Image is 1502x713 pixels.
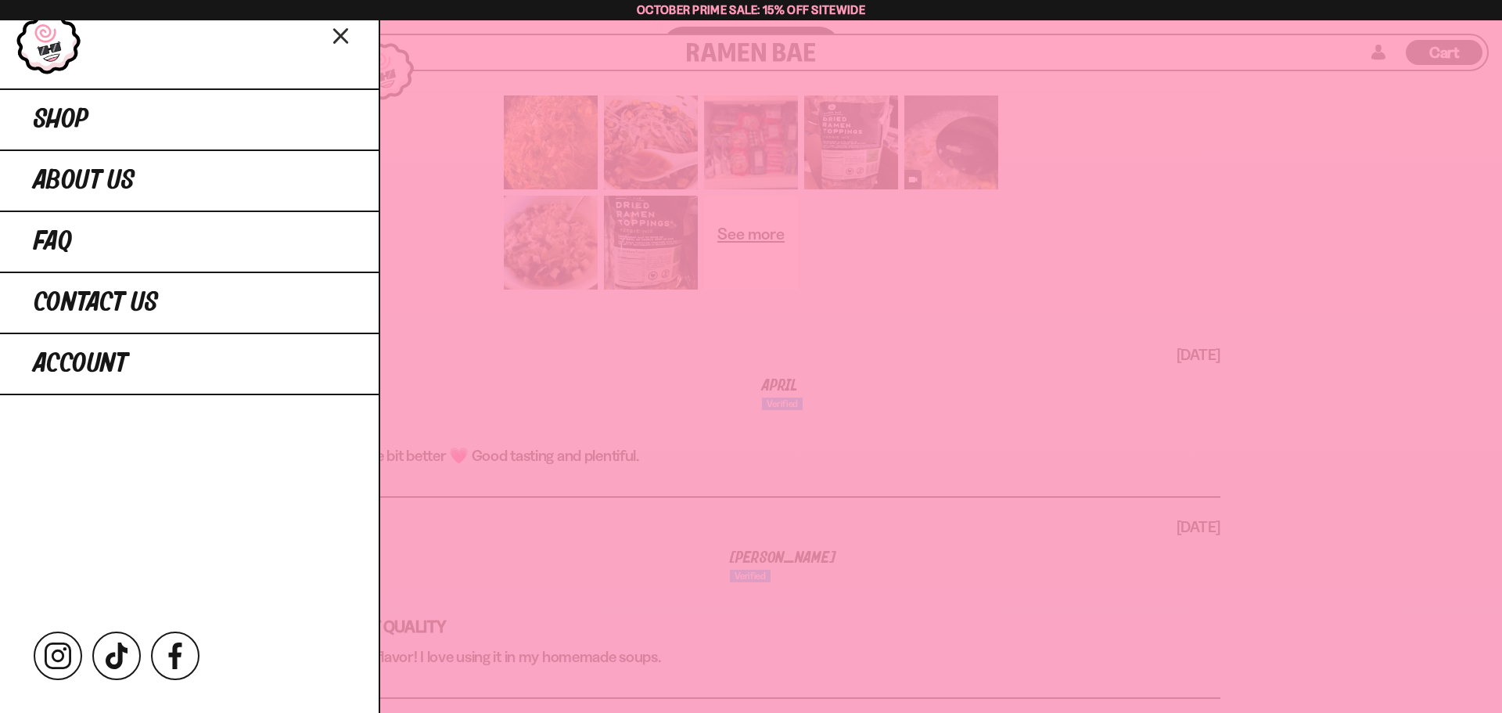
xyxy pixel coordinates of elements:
[34,167,135,195] span: About Us
[637,2,865,17] span: October Prime Sale: 15% off Sitewide
[34,228,72,256] span: FAQ
[34,350,128,378] span: Account
[34,106,88,134] span: Shop
[34,289,158,317] span: Contact Us
[328,21,355,49] button: Close menu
